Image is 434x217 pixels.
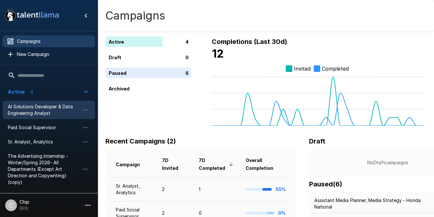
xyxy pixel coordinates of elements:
[309,137,325,145] b: Draft
[246,156,286,172] span: Overall Completion
[199,156,235,172] span: 7D Completed
[111,177,157,201] td: Sr. Analyst, Analytics
[185,54,189,61] p: 0
[278,210,286,216] b: 0%
[185,38,189,45] p: 4
[309,180,342,188] b: Paused ( 6 )
[194,177,240,201] td: 1
[105,137,176,145] b: Recent Campaigns (2)
[276,186,286,192] b: 55%
[116,161,148,169] span: Campaign
[105,9,165,22] h4: Campaigns
[212,38,287,46] b: Completions (Last 30d)
[185,70,189,76] p: 6
[157,177,194,201] td: 2
[162,156,188,172] span: 7D Invited
[212,47,224,60] b: 12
